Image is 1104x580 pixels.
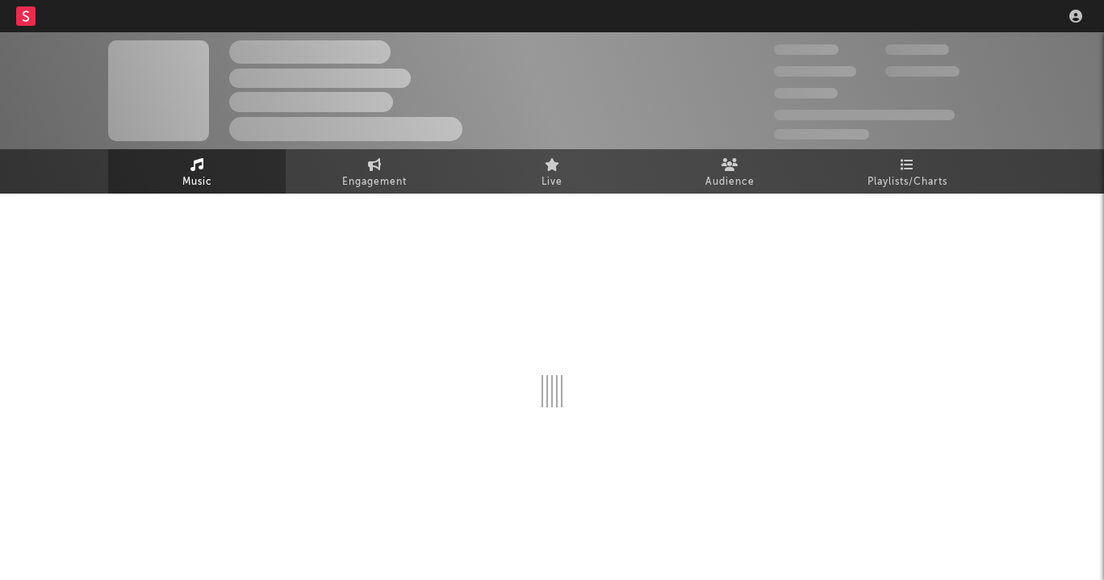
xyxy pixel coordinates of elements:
a: Music [108,149,286,194]
span: Audience [705,173,755,192]
span: 50,000,000 [774,66,856,77]
a: Live [463,149,641,194]
a: Audience [641,149,818,194]
span: Jump Score: 85.0 [774,129,869,140]
span: 100,000 [885,44,949,55]
a: Playlists/Charts [818,149,996,194]
span: 300,000 [774,44,838,55]
span: Playlists/Charts [868,173,947,192]
a: Engagement [286,149,463,194]
span: 1,000,000 [885,66,960,77]
span: 50,000,000 Monthly Listeners [774,110,955,120]
span: Music [182,173,212,192]
span: 100,000 [774,88,838,98]
span: Live [542,173,562,192]
span: Engagement [342,173,407,192]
